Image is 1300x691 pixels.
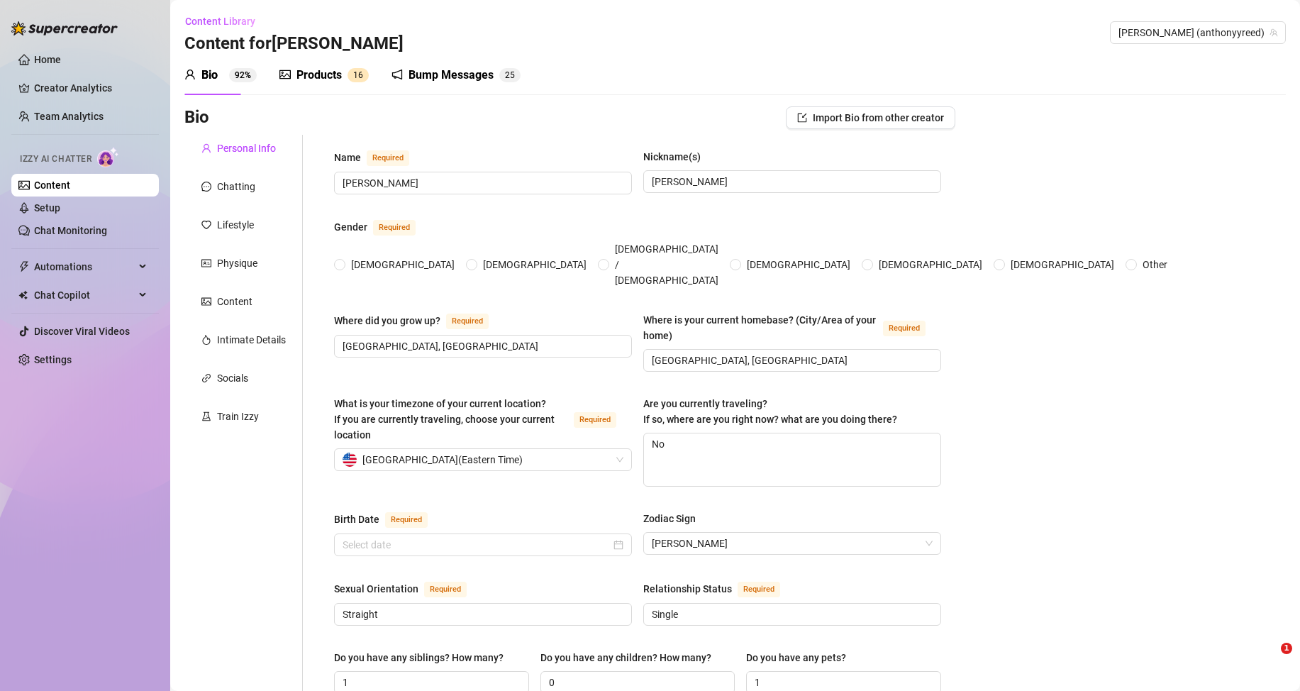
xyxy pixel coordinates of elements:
div: Gender [334,219,367,235]
input: Birth Date [343,537,611,553]
span: Required [883,321,926,336]
input: Do you have any pets? [755,675,930,690]
span: Required [373,220,416,236]
span: idcard [201,258,211,268]
div: Bio [201,67,218,84]
a: Content [34,179,70,191]
div: Physique [217,255,257,271]
input: Sexual Orientation [343,607,621,622]
label: Where did you grow up? [334,312,504,329]
span: fire [201,335,211,345]
a: Home [34,54,61,65]
span: 1 [1281,643,1292,654]
div: Train Izzy [217,409,259,424]
span: Required [385,512,428,528]
label: Relationship Status [643,580,796,597]
span: Required [738,582,780,597]
span: 6 [358,70,363,80]
span: Content Library [185,16,255,27]
label: Where is your current homebase? (City/Area of your home) [643,312,941,343]
span: Required [446,314,489,329]
input: Do you have any children? How many? [549,675,724,690]
input: Relationship Status [652,607,930,622]
span: [DEMOGRAPHIC_DATA] [345,257,460,272]
input: Do you have any siblings? How many? [343,675,518,690]
div: Zodiac Sign [643,511,696,526]
label: Sexual Orientation [334,580,482,597]
input: Where is your current homebase? (City/Area of your home) [652,353,930,368]
span: Automations [34,255,135,278]
sup: 16 [348,68,369,82]
img: AI Chatter [97,147,119,167]
div: Personal Info [217,140,276,156]
span: experiment [201,411,211,421]
span: user [184,69,196,80]
span: 2 [505,70,510,80]
div: Birth Date [334,512,379,527]
button: Content Library [184,10,267,33]
span: Izzy AI Chatter [20,153,91,166]
sup: 25 [499,68,521,82]
textarea: No [644,433,940,486]
div: Do you have any pets? [746,650,846,665]
span: thunderbolt [18,261,30,272]
h3: Content for [PERSON_NAME] [184,33,404,55]
div: Where is your current homebase? (City/Area of your home) [643,312,877,343]
span: team [1270,28,1278,37]
input: Where did you grow up? [343,338,621,354]
span: [DEMOGRAPHIC_DATA] / [DEMOGRAPHIC_DATA] [609,241,724,288]
label: Zodiac Sign [643,511,706,526]
label: Nickname(s) [643,149,711,165]
span: Chat Copilot [34,284,135,306]
input: Nickname(s) [652,174,930,189]
span: Leo [652,533,933,554]
div: Sexual Orientation [334,581,418,597]
span: Are you currently traveling? If so, where are you right now? what are you doing there? [643,398,897,425]
label: Do you have any children? How many? [540,650,721,665]
span: 5 [510,70,515,80]
div: Chatting [217,179,255,194]
span: import [797,113,807,123]
span: [GEOGRAPHIC_DATA] ( Eastern Time ) [362,449,523,470]
span: Required [424,582,467,597]
label: Do you have any pets? [746,650,856,665]
span: Required [367,150,409,166]
span: message [201,182,211,192]
label: Birth Date [334,511,443,528]
div: Where did you grow up? [334,313,440,328]
div: Relationship Status [643,581,732,597]
span: picture [279,69,291,80]
img: logo-BBDzfeDw.svg [11,21,118,35]
input: Name [343,175,621,191]
span: [DEMOGRAPHIC_DATA] [873,257,988,272]
span: What is your timezone of your current location? If you are currently traveling, choose your curre... [334,398,555,441]
label: Name [334,149,425,166]
label: Gender [334,219,431,236]
span: Import Bio from other creator [813,112,944,123]
h3: Bio [184,106,209,129]
div: Name [334,150,361,165]
img: us [343,453,357,467]
a: Chat Monitoring [34,225,107,236]
span: Other [1137,257,1173,272]
img: Chat Copilot [18,290,28,300]
a: Team Analytics [34,111,104,122]
div: Do you have any children? How many? [540,650,711,665]
iframe: Intercom live chat [1252,643,1286,677]
span: user [201,143,211,153]
div: Bump Messages [409,67,494,84]
div: Nickname(s) [643,149,701,165]
label: Do you have any siblings? How many? [334,650,513,665]
span: notification [391,69,403,80]
a: Creator Analytics [34,77,148,99]
span: link [201,373,211,383]
span: Anthony (anthonyyreed) [1118,22,1277,43]
sup: 92% [229,68,257,82]
span: Required [574,412,616,428]
div: Do you have any siblings? How many? [334,650,504,665]
span: heart [201,220,211,230]
span: [DEMOGRAPHIC_DATA] [1005,257,1120,272]
button: Import Bio from other creator [786,106,955,129]
div: Products [296,67,342,84]
a: Settings [34,354,72,365]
